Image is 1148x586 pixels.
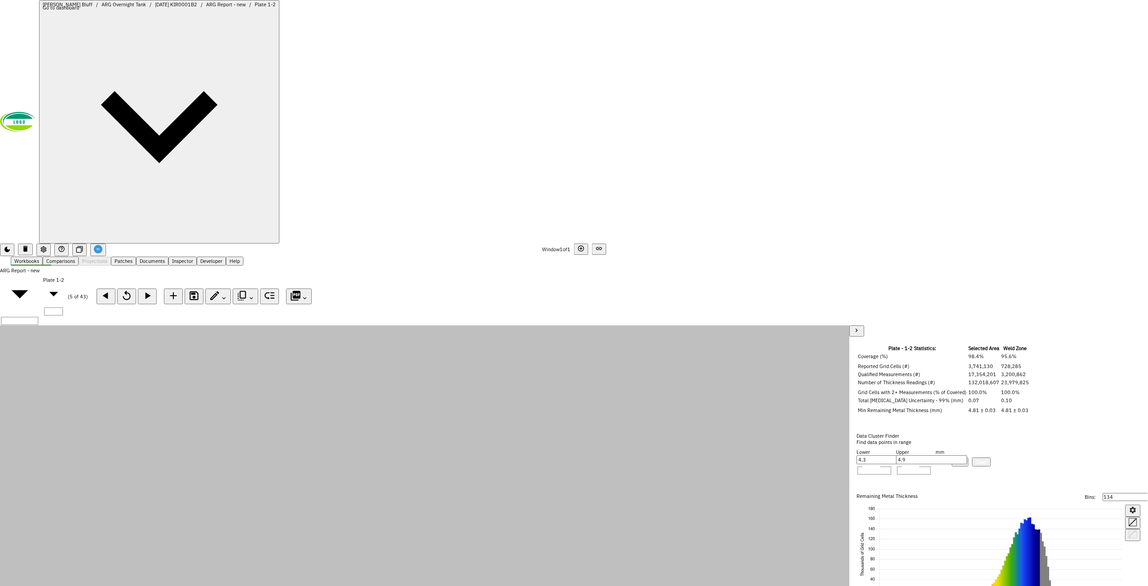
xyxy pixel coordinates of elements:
[140,258,165,264] span: Documents
[96,1,98,8] li: /
[150,1,151,8] li: /
[206,1,246,8] span: ARG Report - new
[968,345,999,351] span: Selected Area
[1001,397,1012,404] span: 0.10
[858,379,935,386] span: Number of Thickness Readings (#)
[1001,379,1029,386] span: 23,979,825
[14,258,39,264] span: Workbooks
[888,345,936,351] span: Plate - 1-2 Statistics:
[896,449,932,455] label: Upper
[968,363,993,369] span: 3,741,130
[858,371,920,377] span: Qualified Measurements (#)
[858,363,910,369] span: Reported Grid Cells (#)
[968,407,996,413] span: 4.81 ± 0.03
[255,1,276,8] span: Plate 1-2
[1001,363,1021,369] span: 728,285
[200,258,222,264] span: Developer
[542,246,570,253] span: Window 1 of 1
[972,457,991,466] button: Clear
[858,407,942,413] span: Min Remaining Metal Thickness (mm)
[858,389,967,395] span: Grid Cells with 2+ Measurements (% of Covered)
[857,449,892,455] label: Lower
[68,293,88,300] span: (5 of 43)
[857,433,899,439] span: Data Cluster Finder
[858,353,888,360] span: Coverage (%)
[1001,407,1029,413] span: 4.81 ± 0.03
[858,397,963,404] span: Total [MEDICAL_DATA] Uncertainty - 99% (mm)
[857,439,1140,445] div: Find data points in range
[1001,353,1016,360] span: 95.6%
[43,1,276,8] nav: breadcrumb
[94,245,102,253] img: f6ffcea323530ad0f5eeb9c9447a59c5
[968,371,996,377] span: 17,354,201
[968,397,979,404] span: 0.07
[976,459,987,465] span: Clear
[968,379,999,386] span: 132,018,607
[1001,371,1026,377] span: 3,200,862
[968,353,984,360] span: 98.4%
[201,1,203,8] li: /
[46,258,75,264] span: Comparisons
[968,389,987,395] span: 100.0%
[43,4,79,11] span: Go to dashboard
[249,1,251,8] li: /
[230,258,240,264] span: Help
[102,1,146,8] span: ARG Overnight Tank
[1085,494,1095,500] span: Bins:
[155,1,197,8] span: [DATE] KIR0001B2
[43,1,93,8] span: [PERSON_NAME] Bluff
[857,493,918,501] span: Remaining Metal Thickness
[936,449,945,475] span: mm
[115,258,132,264] span: Patches
[1001,389,1020,395] span: 100.0%
[43,277,64,283] span: Plate 1-2
[82,258,107,264] span: Projections
[1003,345,1027,351] span: Weld Zone
[172,258,193,264] span: Inspector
